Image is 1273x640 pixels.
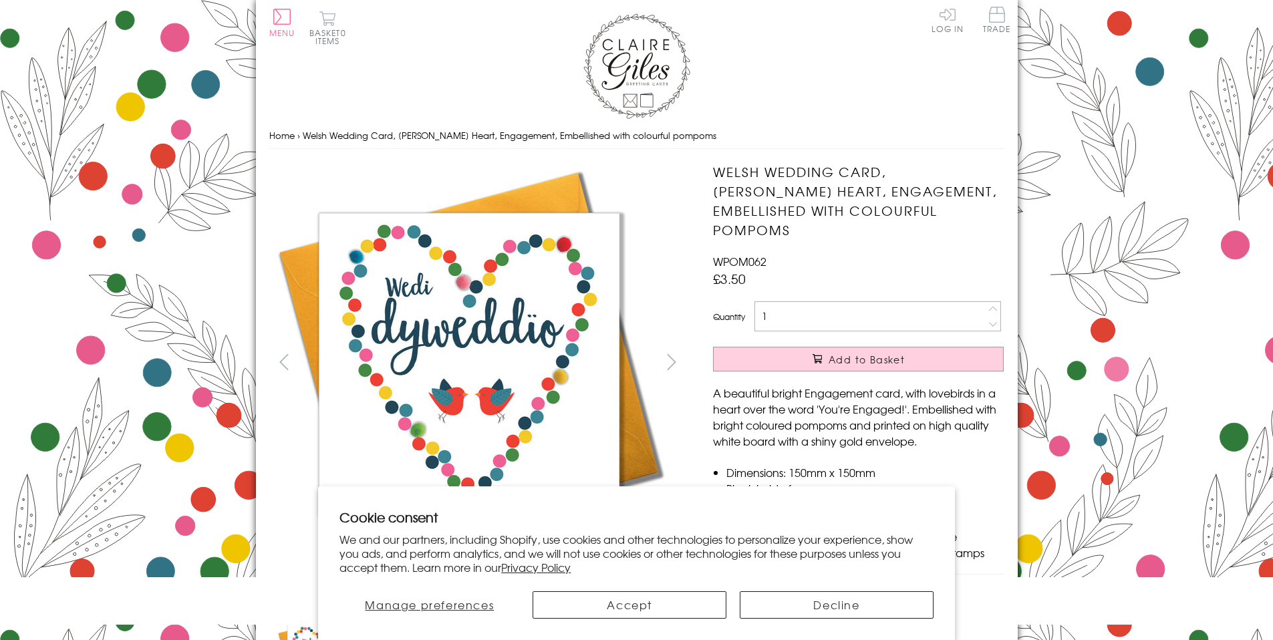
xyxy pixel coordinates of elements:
[726,480,1004,496] li: Blank inside for your own message
[269,347,299,377] button: prev
[726,464,1004,480] li: Dimensions: 150mm x 150mm
[501,559,571,575] a: Privacy Policy
[269,27,295,39] span: Menu
[269,122,1004,150] nav: breadcrumbs
[983,7,1011,33] span: Trade
[303,129,716,142] span: Welsh Wedding Card, [PERSON_NAME] Heart, Engagement, Embellished with colourful pompoms
[713,311,745,323] label: Quantity
[713,162,1004,239] h1: Welsh Wedding Card, [PERSON_NAME] Heart, Engagement, Embellished with colourful pompoms
[713,347,1004,371] button: Add to Basket
[713,385,1004,449] p: A beautiful bright Engagement card, with lovebirds in a heart over the word 'You're Engaged!'. Em...
[829,353,905,366] span: Add to Basket
[269,9,295,37] button: Menu
[339,508,934,526] h2: Cookie consent
[339,591,519,619] button: Manage preferences
[932,7,964,33] a: Log In
[656,347,686,377] button: next
[339,532,934,574] p: We and our partners, including Shopify, use cookies and other technologies to personalize your ex...
[309,11,346,45] button: Basket0 items
[740,591,934,619] button: Decline
[713,253,766,269] span: WPOM062
[365,597,494,613] span: Manage preferences
[269,162,670,563] img: Welsh Wedding Card, Dotty Heart, Engagement, Embellished with colourful pompoms
[269,129,295,142] a: Home
[983,7,1011,35] a: Trade
[297,129,300,142] span: ›
[583,13,690,119] img: Claire Giles Greetings Cards
[533,591,726,619] button: Accept
[713,269,746,288] span: £3.50
[315,27,346,47] span: 0 items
